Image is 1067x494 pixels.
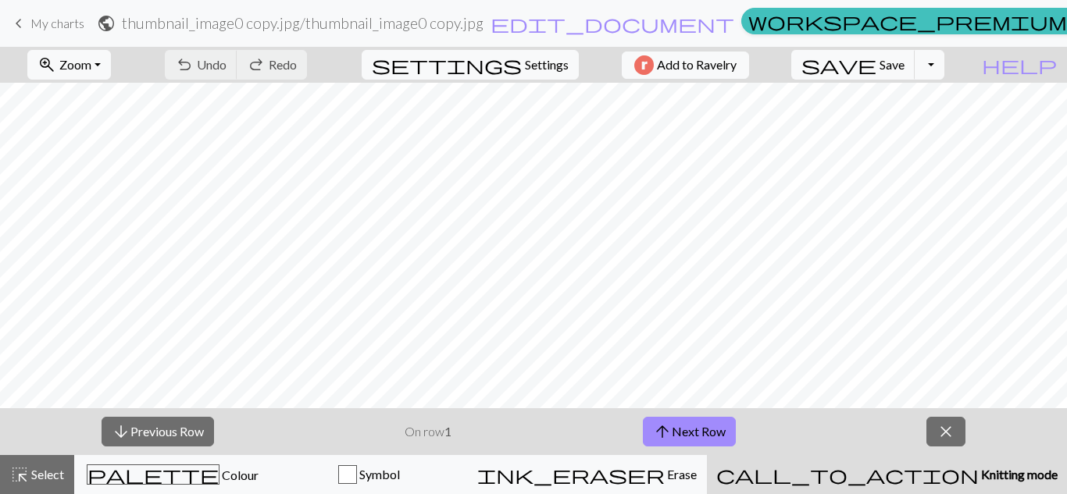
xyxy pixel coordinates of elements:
img: Ravelry [634,55,654,75]
h2: thumbnail_image0 copy.jpg / thumbnail_image0 copy.jpg [122,14,484,32]
span: save [801,54,876,76]
span: call_to_action [716,464,979,485]
span: palette [87,464,219,485]
span: Select [29,467,64,482]
button: Zoom [27,50,111,80]
span: ink_eraser [477,464,665,485]
span: keyboard_arrow_left [9,12,28,34]
span: public [97,12,116,34]
button: Save [791,50,915,80]
span: close [937,421,955,442]
span: Add to Ravelry [657,55,737,75]
i: Settings [372,55,522,74]
button: Add to Ravelry [622,52,749,79]
span: Save [880,57,905,72]
span: Colour [219,467,259,482]
span: zoom_in [37,54,56,76]
button: Erase [467,455,707,494]
button: Knitting mode [707,455,1067,494]
strong: 1 [444,424,451,439]
span: Knitting mode [979,467,1058,482]
span: highlight_alt [10,464,29,485]
span: workspace_premium [748,10,1067,32]
span: help [982,54,1057,76]
p: On row [405,422,451,441]
button: Colour [74,455,271,494]
span: Settings [525,55,569,74]
span: My charts [30,16,84,30]
span: arrow_upward [653,421,672,442]
button: SettingsSettings [362,50,579,80]
span: Erase [665,467,697,482]
span: edit_document [491,12,734,34]
button: Previous Row [102,417,214,446]
span: settings [372,54,522,76]
a: My charts [9,10,84,37]
span: arrow_downward [112,421,130,442]
span: Zoom [59,57,91,72]
span: Symbol [357,467,400,482]
button: Next Row [643,417,736,446]
button: Symbol [271,455,468,494]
